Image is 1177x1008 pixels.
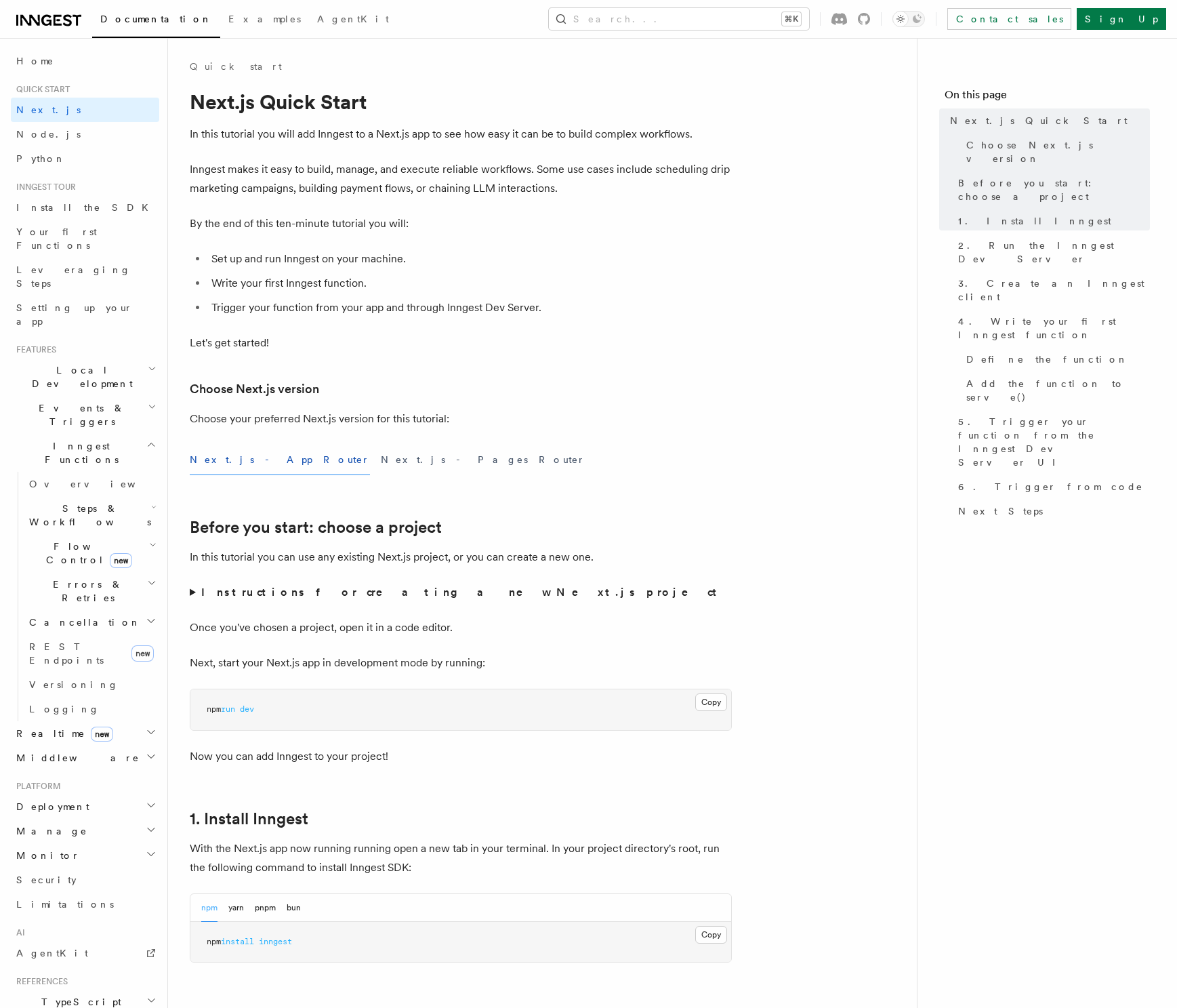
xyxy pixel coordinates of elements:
p: Choose your preferred Next.js version for this tutorial: [190,409,732,428]
summary: Instructions for creating a new Next.js project [190,583,732,602]
span: Errors & Retries [24,578,147,605]
button: yarn [228,894,244,922]
span: Manage [11,824,87,838]
a: Before you start: choose a project [190,518,442,537]
span: 2. Run the Inngest Dev Server [958,239,1150,266]
button: Errors & Retries [24,572,159,610]
p: Next, start your Next.js app in development mode by running: [190,653,732,672]
span: Examples [228,14,301,24]
span: Events & Triggers [11,401,148,428]
span: Local Development [11,363,148,390]
p: Let's get started! [190,334,732,352]
span: 3. Create an Inngest client [958,277,1150,304]
span: 1. Install Inngest [958,214,1111,228]
span: Platform [11,781,61,792]
span: inngest [259,937,292,946]
li: Set up and run Inngest on your machine. [207,249,732,268]
button: Monitor [11,843,159,868]
button: Inngest Functions [11,434,159,472]
a: Choose Next.js version [190,380,319,399]
a: Before you start: choose a project [953,171,1150,209]
a: Home [11,49,159,73]
span: Add the function to serve() [966,377,1150,404]
button: Manage [11,819,159,843]
span: Leveraging Steps [16,264,131,289]
button: Realtimenew [11,721,159,746]
button: Steps & Workflows [24,496,159,534]
a: Security [11,868,159,892]
span: new [91,727,113,742]
button: Next.js - Pages Router [381,445,585,475]
span: AI [11,927,25,938]
a: Versioning [24,672,159,697]
a: Overview [24,472,159,496]
span: Versioning [29,679,119,690]
a: AgentKit [309,4,397,37]
button: Events & Triggers [11,396,159,434]
span: Your first Functions [16,226,97,251]
span: Middleware [11,751,140,765]
li: Write your first Inngest function. [207,274,732,293]
a: Node.js [11,122,159,146]
a: Documentation [92,4,220,38]
span: Quick start [11,84,70,95]
button: npm [201,894,218,922]
p: In this tutorial you will add Inngest to a Next.js app to see how easy it can be to build complex... [190,125,732,144]
button: pnpm [255,894,276,922]
button: Cancellation [24,610,159,634]
p: Now you can add Inngest to your project! [190,747,732,766]
a: 3. Create an Inngest client [953,271,1150,309]
a: AgentKit [11,941,159,965]
button: Toggle dark mode [892,11,925,27]
a: Leveraging Steps [11,258,159,296]
p: In this tutorial you can use any existing Next.js project, or you can create a new one. [190,548,732,567]
a: Examples [220,4,309,37]
span: Node.js [16,129,81,140]
p: By the end of this ten-minute tutorial you will: [190,214,732,233]
a: Define the function [961,347,1150,371]
span: Deployment [11,800,89,813]
span: AgentKit [16,948,88,959]
a: Your first Functions [11,220,159,258]
span: Next.js [16,104,81,115]
kbd: ⌘K [782,12,801,26]
p: With the Next.js app now running running open a new tab in your terminal. In your project directo... [190,839,732,877]
a: 6. Trigger from code [953,475,1150,499]
span: Features [11,344,56,355]
button: Flow Controlnew [24,534,159,572]
button: Local Development [11,358,159,396]
h1: Next.js Quick Start [190,89,732,114]
a: REST Endpointsnew [24,634,159,672]
span: Define the function [966,352,1128,366]
span: 5. Trigger your function from the Inngest Dev Server UI [958,415,1150,469]
span: Limitations [16,899,114,910]
span: References [11,976,68,987]
a: Choose Next.js version [961,133,1150,171]
button: Deployment [11,794,159,819]
span: Home [16,54,54,68]
a: Add the function to serve() [961,371,1150,409]
a: Sign Up [1077,8,1166,30]
a: 4. Write your first Inngest function [953,309,1150,347]
span: Realtime [11,727,113,740]
span: run [221,704,235,714]
span: 4. Write your first Inngest function [958,315,1150,342]
span: 6. Trigger from code [958,480,1143,493]
span: Overview [29,479,169,489]
p: Inngest makes it easy to build, manage, and execute reliable workflows. Some use cases include sc... [190,160,732,198]
span: Inngest Functions [11,439,146,466]
button: Copy [695,926,727,944]
span: Setting up your app [16,302,133,327]
span: Install the SDK [16,202,157,213]
span: npm [207,704,221,714]
span: npm [207,937,221,946]
a: 5. Trigger your function from the Inngest Dev Server UI [953,409,1150,475]
span: Security [16,874,77,885]
a: Next Steps [953,499,1150,523]
span: new [110,553,132,568]
span: Monitor [11,849,80,862]
span: AgentKit [317,14,389,24]
span: Steps & Workflows [24,502,151,529]
a: Limitations [11,892,159,916]
a: 1. Install Inngest [190,809,308,828]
